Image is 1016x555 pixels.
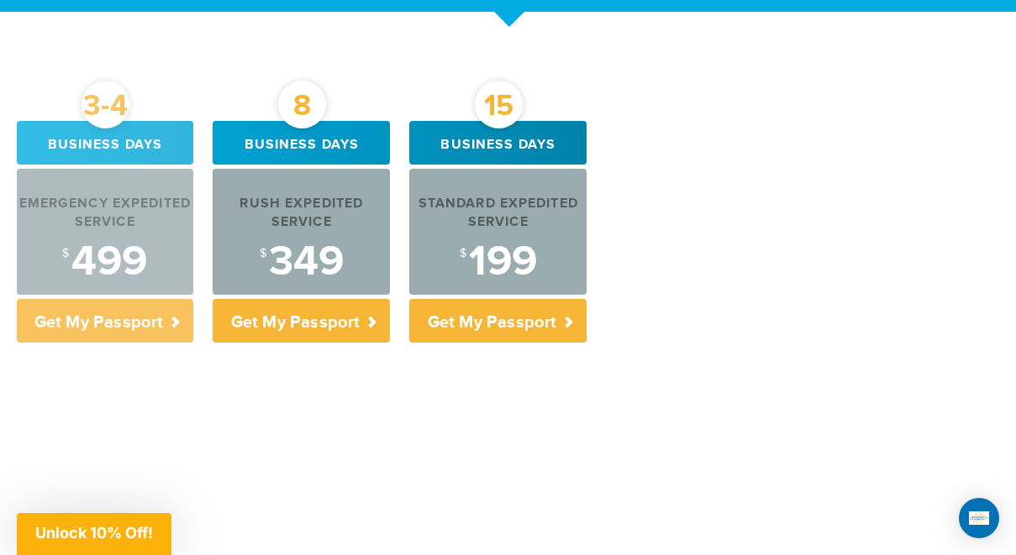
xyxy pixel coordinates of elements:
[17,513,171,555] div: Unlock 10% Off!
[213,121,390,343] a: 8 Business days Rush Expedited Service $349 Get My Passport
[460,247,466,260] sup: $
[17,121,194,165] div: Business days
[278,81,326,128] div: 8
[213,195,390,233] div: Rush Expedited Service
[213,241,390,283] div: 349
[213,299,390,343] p: Get My Passport
[17,299,194,343] p: Get My Passport
[17,121,194,343] a: 3-4 Business days Emergency Expedited Service $499 Get My Passport
[409,299,587,343] p: Get My Passport
[82,81,129,128] div: 3-4
[409,195,587,233] div: Standard Expedited Service
[260,247,266,260] sup: $
[213,121,390,165] div: Business days
[17,195,194,233] div: Emergency Expedited Service
[17,241,194,283] div: 499
[409,121,587,343] a: 15 Business days Standard Expedited Service $199 Get My Passport
[35,524,153,542] span: Unlock 10% Off!
[409,241,587,283] div: 199
[409,121,587,165] div: Business days
[959,498,999,538] div: Open Intercom Messenger
[475,81,523,128] div: 15
[62,247,69,260] sup: $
